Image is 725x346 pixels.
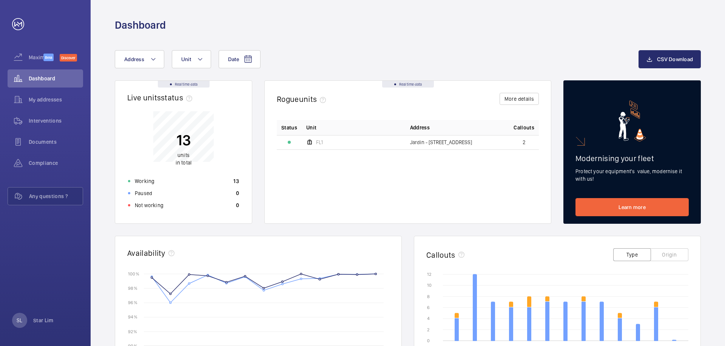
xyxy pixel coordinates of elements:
[33,317,54,324] p: Star Lim
[427,272,431,277] text: 12
[127,248,165,258] h2: Availability
[575,198,689,216] a: Learn more
[427,305,430,310] text: 6
[619,100,646,141] img: marketing-card.svg
[29,159,83,167] span: Compliance
[176,131,191,149] p: 13
[29,138,83,146] span: Documents
[299,94,329,104] span: units
[382,81,434,88] div: Real time data
[128,286,137,291] text: 98 %
[514,124,534,131] span: Callouts
[60,54,77,62] span: Discover
[427,316,430,321] text: 4
[177,152,190,158] span: units
[427,294,430,299] text: 8
[500,93,539,105] button: More details
[176,151,191,166] p: in total
[575,154,689,163] h2: Modernising your fleet
[236,201,239,209] p: 0
[228,56,239,62] span: Date
[316,140,323,145] span: FL1
[281,124,297,131] p: Status
[115,18,166,32] h1: Dashboard
[306,124,316,131] span: Unit
[277,94,329,104] h2: Rogue
[124,56,144,62] span: Address
[426,250,455,260] h2: Callouts
[639,50,701,68] button: CSV Download
[613,248,651,261] button: Type
[427,327,429,332] text: 2
[236,189,239,197] p: 0
[181,56,191,62] span: Unit
[17,317,22,324] p: SL
[657,56,693,62] span: CSV Download
[575,168,689,183] p: Protect your equipment's value, modernise it with us!
[29,54,43,61] span: Maximize
[127,93,195,102] h2: Live units
[29,192,83,200] span: Any questions ?
[115,50,164,68] button: Address
[29,75,83,82] span: Dashboard
[135,177,154,185] p: Working
[158,81,210,88] div: Real time data
[128,300,137,305] text: 96 %
[523,140,526,145] span: 2
[410,124,430,131] span: Address
[219,50,261,68] button: Date
[410,140,472,145] span: Jardin - [STREET_ADDRESS]
[651,248,688,261] button: Origin
[427,283,432,288] text: 10
[29,117,83,125] span: Interventions
[172,50,211,68] button: Unit
[29,96,83,103] span: My addresses
[135,201,164,209] p: Not working
[135,189,152,197] p: Paused
[128,329,137,334] text: 92 %
[43,54,54,61] span: Beta
[427,338,430,343] text: 0
[233,177,239,185] p: 13
[128,314,137,320] text: 94 %
[161,93,195,102] span: status
[128,271,139,276] text: 100 %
